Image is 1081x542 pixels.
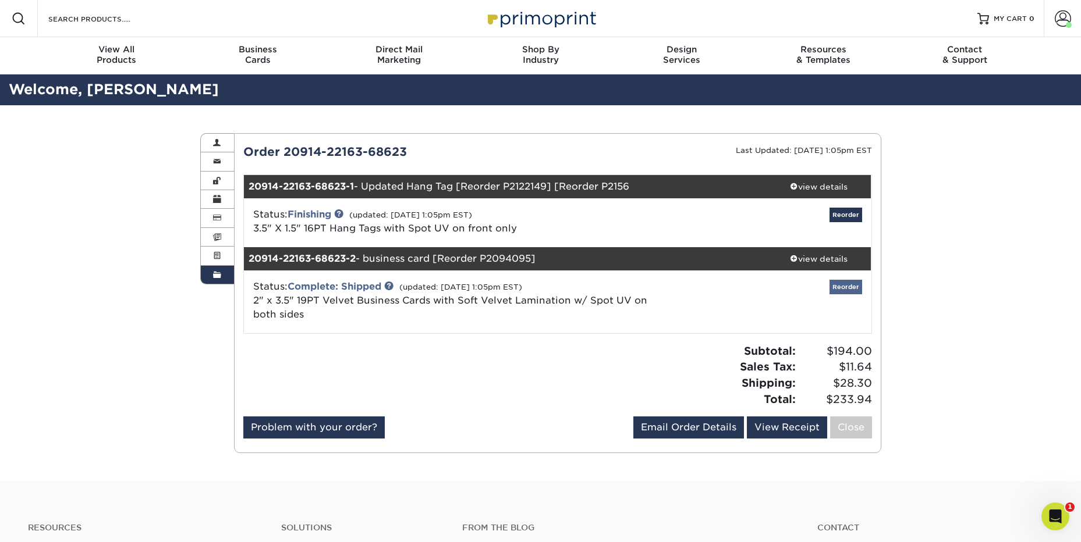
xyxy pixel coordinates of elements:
a: Finishing [288,209,331,220]
span: Direct Mail [328,44,470,55]
span: Resources [753,44,894,55]
div: Industry [470,44,611,65]
span: 0 [1029,15,1034,23]
div: Status: [244,280,662,322]
span: Contact [894,44,1036,55]
a: view details [767,247,871,270]
a: Reorder [830,280,862,294]
a: Problem with your order? [243,416,385,438]
a: Close [830,416,872,438]
div: Marketing [328,44,470,65]
span: $194.00 [799,343,872,359]
a: Direct MailMarketing [328,37,470,74]
a: Contact& Support [894,37,1036,74]
div: Cards [187,44,328,65]
a: BusinessCards [187,37,328,74]
span: Design [611,44,753,55]
small: Last Updated: [DATE] 1:05pm EST [736,146,872,155]
iframe: Intercom live chat [1041,502,1069,530]
strong: 20914-22163-68623-2 [249,253,356,264]
strong: Subtotal: [744,344,796,357]
a: Resources& Templates [753,37,894,74]
a: view details [767,175,871,198]
small: (updated: [DATE] 1:05pm EST) [399,283,522,291]
div: view details [767,181,871,192]
span: $11.64 [799,359,872,375]
a: Reorder [830,208,862,222]
div: Services [611,44,753,65]
a: View AllProducts [46,37,187,74]
div: - business card [Reorder P2094095] [244,247,767,270]
strong: Total: [764,393,796,405]
span: Business [187,44,328,55]
strong: Sales Tax: [740,360,796,373]
strong: 20914-22163-68623-1 [249,181,354,192]
span: View All [46,44,187,55]
iframe: Google Customer Reviews [3,507,99,538]
a: Contact [817,523,1053,533]
img: Primoprint [483,6,599,31]
input: SEARCH PRODUCTS..... [47,12,161,26]
span: 3.5" X 1.5" 16PT Hang Tags with Spot UV on front only [253,223,517,234]
h4: From the Blog [462,523,785,533]
div: & Templates [753,44,894,65]
div: Products [46,44,187,65]
span: MY CART [994,14,1027,24]
a: DesignServices [611,37,753,74]
small: (updated: [DATE] 1:05pm EST) [349,211,472,219]
div: Status: [244,208,662,236]
div: - Updated Hang Tag [Reorder P2122149] [Reorder P2156 [244,175,767,198]
h4: Solutions [281,523,445,533]
div: view details [767,253,871,265]
h4: Resources [28,523,264,533]
span: $233.94 [799,391,872,408]
a: Complete: Shipped [288,281,381,292]
span: 1 [1065,502,1075,512]
a: View Receipt [747,416,827,438]
span: $28.30 [799,375,872,391]
span: Shop By [470,44,611,55]
span: 2" x 3.5" 19PT Velvet Business Cards with Soft Velvet Lamination w/ Spot UV on both sides [253,295,647,320]
div: Order 20914-22163-68623 [235,143,558,161]
strong: Shipping: [742,376,796,389]
a: Email Order Details [633,416,744,438]
a: Shop ByIndustry [470,37,611,74]
div: & Support [894,44,1036,65]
